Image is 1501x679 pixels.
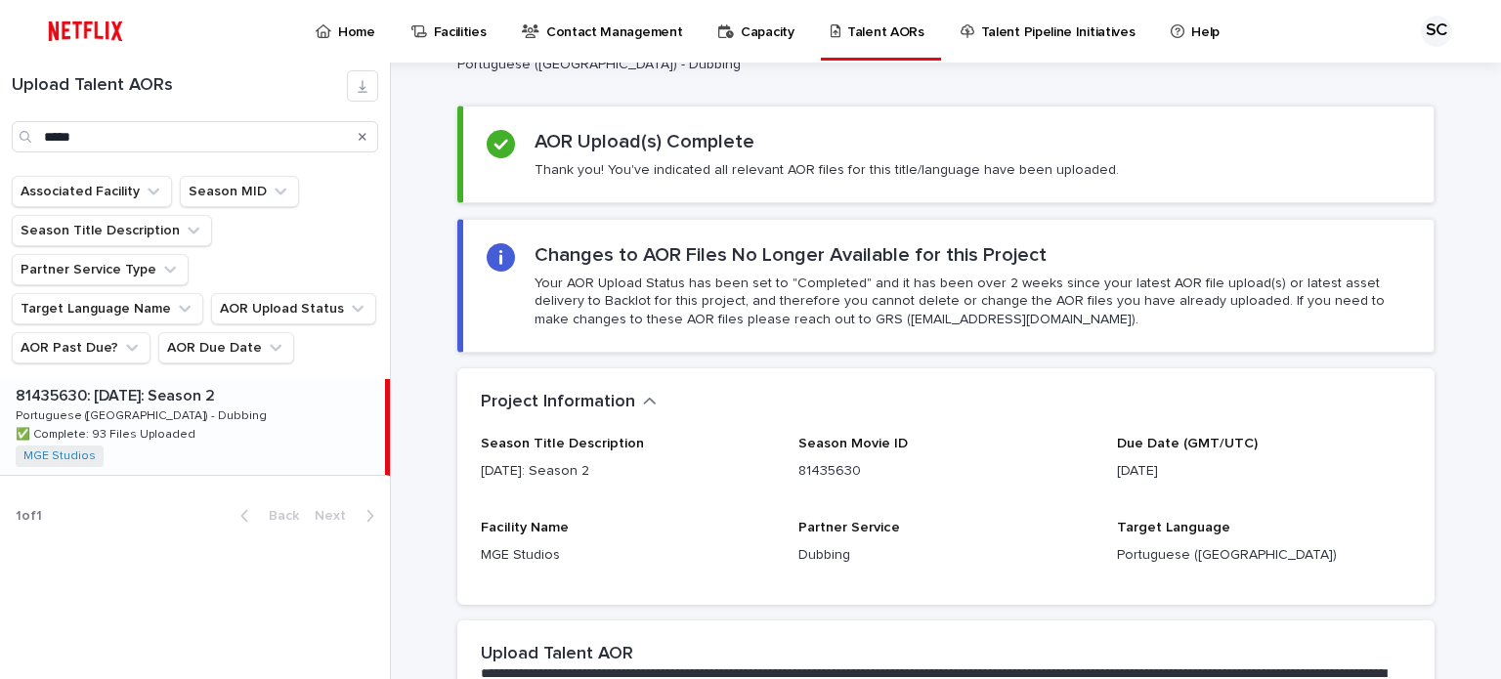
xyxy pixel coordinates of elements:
[535,161,1119,179] p: Thank you! You've indicated all relevant AOR files for this title/language have been uploaded.
[315,509,358,523] span: Next
[225,507,307,525] button: Back
[481,521,569,534] span: Facility Name
[23,449,96,463] a: MGE Studios
[12,332,150,363] button: AOR Past Due?
[1117,521,1230,534] span: Target Language
[798,521,900,534] span: Partner Service
[16,405,271,423] p: Portuguese ([GEOGRAPHIC_DATA]) - Dubbing
[12,176,172,207] button: Associated Facility
[535,130,754,153] h2: AOR Upload(s) Complete
[481,392,635,413] h2: Project Information
[481,644,633,665] h2: Upload Talent AOR
[481,437,644,450] span: Season Title Description
[12,215,212,246] button: Season Title Description
[16,383,219,405] p: 81435630: [DATE]: Season 2
[12,75,347,97] h1: Upload Talent AORs
[798,545,1093,566] p: Dubbing
[535,243,1047,267] h2: Changes to AOR Files No Longer Available for this Project
[158,332,294,363] button: AOR Due Date
[39,12,132,51] img: ifQbXi3ZQGMSEF7WDB7W
[180,176,299,207] button: Season MID
[481,461,775,482] p: [DATE]: Season 2
[16,424,199,442] p: ✅ Complete: 93 Files Uploaded
[481,545,775,566] p: MGE Studios
[12,293,203,324] button: Target Language Name
[211,293,376,324] button: AOR Upload Status
[798,461,1093,482] p: 81435630
[1117,545,1411,566] p: Portuguese ([GEOGRAPHIC_DATA])
[12,254,189,285] button: Partner Service Type
[257,509,299,523] span: Back
[481,392,657,413] button: Project Information
[535,275,1410,328] p: Your AOR Upload Status has been set to "Completed" and it has been over 2 weeks since your latest...
[307,507,390,525] button: Next
[12,121,378,152] input: Search
[798,437,908,450] span: Season Movie ID
[1117,437,1258,450] span: Due Date (GMT/UTC)
[1117,461,1411,482] p: [DATE]
[1421,16,1452,47] div: SC
[457,57,1187,73] p: Portuguese ([GEOGRAPHIC_DATA]) - Dubbing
